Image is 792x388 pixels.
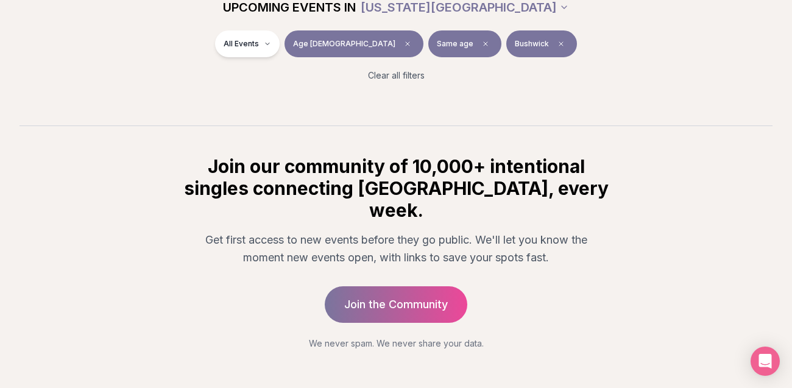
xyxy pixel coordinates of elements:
h2: Join our community of 10,000+ intentional singles connecting [GEOGRAPHIC_DATA], every week. [182,155,610,221]
button: Age [DEMOGRAPHIC_DATA]Clear age [285,30,423,57]
p: Get first access to new events before they go public. We'll let you know the moment new events op... [191,231,601,267]
button: Clear all filters [361,62,432,89]
span: Same age [437,39,473,49]
span: Clear preference [478,37,493,51]
p: We never spam. We never share your data. [182,337,610,350]
button: BushwickClear borough filter [506,30,577,57]
button: Same ageClear preference [428,30,501,57]
div: Open Intercom Messenger [751,347,780,376]
span: Age [DEMOGRAPHIC_DATA] [293,39,395,49]
span: Clear age [400,37,415,51]
span: Bushwick [515,39,549,49]
a: Join the Community [325,286,467,323]
span: All Events [224,39,259,49]
span: Clear borough filter [554,37,568,51]
button: All Events [215,30,280,57]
